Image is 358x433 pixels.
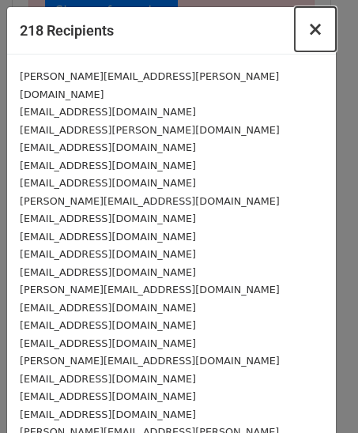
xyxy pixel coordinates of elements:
[20,20,114,41] h5: 218 Recipients
[20,124,280,136] small: [EMAIL_ADDRESS][PERSON_NAME][DOMAIN_NAME]
[20,355,280,367] small: [PERSON_NAME][EMAIL_ADDRESS][DOMAIN_NAME]
[20,177,196,189] small: [EMAIL_ADDRESS][DOMAIN_NAME]
[20,390,196,402] small: [EMAIL_ADDRESS][DOMAIN_NAME]
[20,106,196,118] small: [EMAIL_ADDRESS][DOMAIN_NAME]
[20,302,196,314] small: [EMAIL_ADDRESS][DOMAIN_NAME]
[20,337,196,349] small: [EMAIL_ADDRESS][DOMAIN_NAME]
[20,319,196,331] small: [EMAIL_ADDRESS][DOMAIN_NAME]
[20,248,196,260] small: [EMAIL_ADDRESS][DOMAIN_NAME]
[20,195,280,207] small: [PERSON_NAME][EMAIL_ADDRESS][DOMAIN_NAME]
[279,357,358,433] iframe: Chat Widget
[307,18,323,40] span: ×
[20,409,196,420] small: [EMAIL_ADDRESS][DOMAIN_NAME]
[20,231,196,243] small: [EMAIL_ADDRESS][DOMAIN_NAME]
[20,141,196,153] small: [EMAIL_ADDRESS][DOMAIN_NAME]
[20,160,196,171] small: [EMAIL_ADDRESS][DOMAIN_NAME]
[20,70,279,100] small: [PERSON_NAME][EMAIL_ADDRESS][PERSON_NAME][DOMAIN_NAME]
[20,266,196,278] small: [EMAIL_ADDRESS][DOMAIN_NAME]
[20,284,280,296] small: [PERSON_NAME][EMAIL_ADDRESS][DOMAIN_NAME]
[20,213,196,224] small: [EMAIL_ADDRESS][DOMAIN_NAME]
[295,7,336,51] button: Close
[20,373,196,385] small: [EMAIL_ADDRESS][DOMAIN_NAME]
